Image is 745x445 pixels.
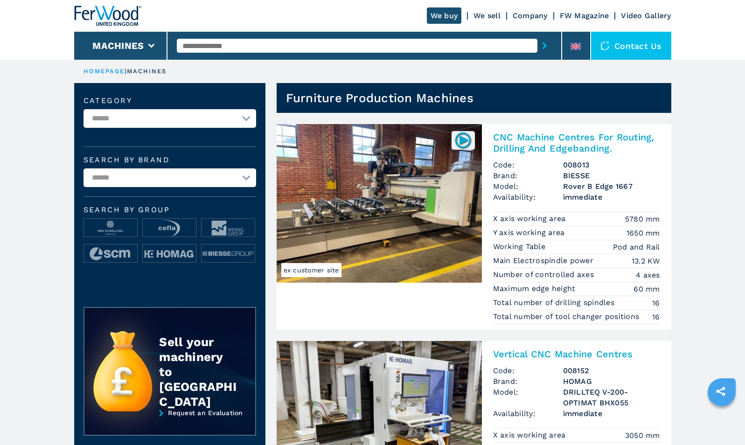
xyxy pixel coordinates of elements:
[202,244,255,263] img: image
[493,365,563,376] span: Code:
[454,131,472,149] img: 008013
[473,11,501,20] a: We sell
[84,219,137,237] img: image
[493,181,563,192] span: Model:
[493,298,617,308] p: Total number of drilling spindles
[625,430,660,441] em: 3050 mm
[493,170,563,181] span: Brand:
[427,7,462,24] a: We buy
[563,365,660,376] h3: 008152
[563,170,660,181] h3: BIESSE
[281,263,341,277] span: ex customer site
[84,244,137,263] img: image
[652,298,660,308] em: 16
[652,312,660,322] em: 16
[493,160,563,170] span: Code:
[493,242,548,252] p: Working Table
[563,181,660,192] h3: Rover B Edge 1667
[537,35,552,56] button: submit-button
[493,430,568,440] p: X axis working area
[202,219,255,237] img: image
[74,6,141,26] img: Ferwood
[625,214,660,224] em: 5780 mm
[143,244,196,263] img: image
[493,214,568,224] p: X axis working area
[493,376,563,387] span: Brand:
[84,68,125,75] a: HOMEPAGE
[600,41,610,50] img: Contact us
[493,228,567,238] p: Y axis working area
[277,124,671,330] a: CNC Machine Centres For Routing, Drilling And Edgebanding. BIESSE Rover B Edge 1667ex customer si...
[591,32,671,60] div: Contact us
[125,68,126,75] span: |
[563,192,660,202] span: immediate
[563,376,660,387] h3: HOMAG
[127,67,167,76] p: machines
[143,219,196,237] img: image
[493,256,596,266] p: Main Electrospindle power
[84,206,256,214] span: Search by group
[634,284,660,294] em: 60 mm
[159,334,237,409] div: Sell your machinery to [GEOGRAPHIC_DATA]
[92,40,144,51] button: Machines
[84,409,256,443] a: Request an Evaluation
[563,160,660,170] h3: 008013
[560,11,609,20] a: FW Magazine
[493,387,563,408] span: Model:
[493,192,563,202] span: Availability:
[493,312,642,322] p: Total number of tool changer positions
[493,408,563,419] span: Availability:
[493,284,578,294] p: Maximum edge height
[493,132,660,154] h2: CNC Machine Centres For Routing, Drilling And Edgebanding.
[493,270,597,280] p: Number of controlled axes
[636,270,660,280] em: 4 axes
[632,256,660,266] em: 13.2 KW
[627,228,660,238] em: 1650 mm
[563,408,660,419] span: immediate
[613,242,660,252] em: Pod and Rail
[709,380,732,403] a: sharethis
[286,90,473,105] h1: Furniture Production Machines
[277,124,482,283] img: CNC Machine Centres For Routing, Drilling And Edgebanding. BIESSE Rover B Edge 1667
[84,156,256,164] label: Search by brand
[84,97,256,104] label: Category
[513,11,548,20] a: Company
[563,387,660,408] h3: DRILLTEQ V-200-OPTIMAT BHX055
[493,348,660,360] h2: Vertical CNC Machine Centres
[621,11,671,20] a: Video Gallery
